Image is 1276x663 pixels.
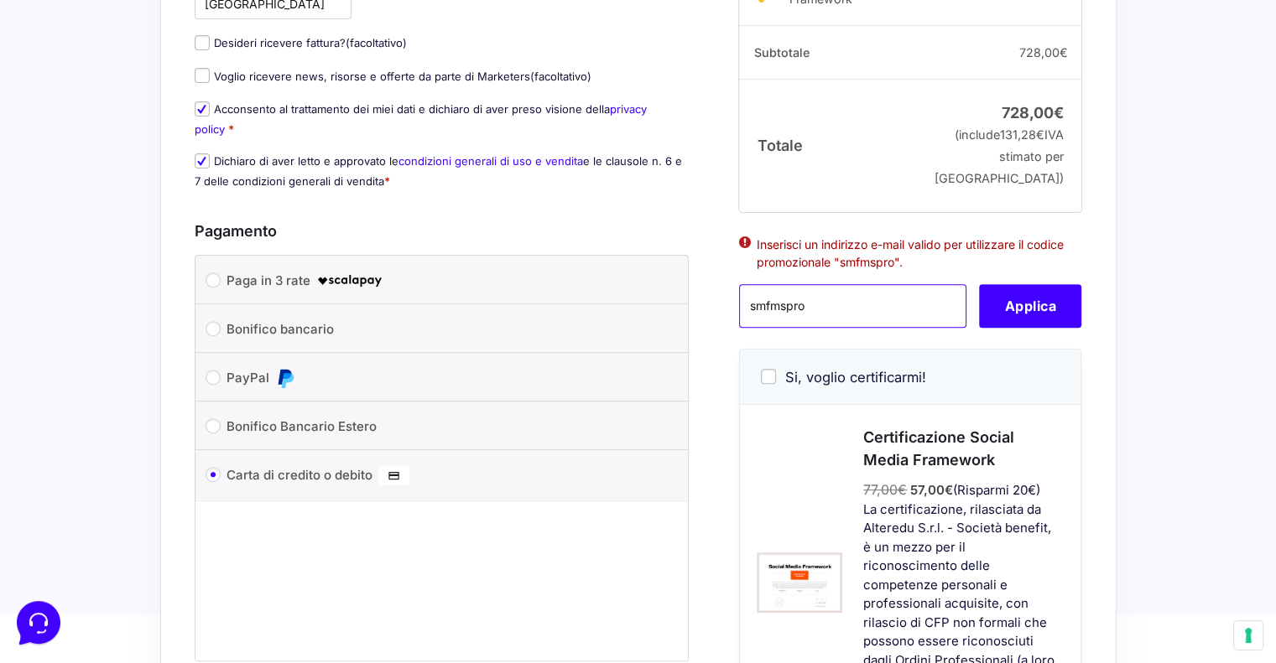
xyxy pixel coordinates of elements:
[316,271,383,291] img: scalapay-logo-black.png
[195,220,690,242] h3: Pagamento
[179,211,309,225] a: Apri Centro Assistenza
[910,483,953,499] span: 57,00
[739,80,926,212] th: Totale
[757,236,1064,271] li: Inserisci un indirizzo e-mail valido per utilizzare il codice promozionale "smfmspro".
[1234,621,1263,650] button: Le tue preferenze relative al consenso per le tecnologie di tracciamento
[227,365,652,391] label: PayPal
[740,553,842,614] img: badge-300x212.png
[275,368,295,388] img: PayPal
[898,482,907,499] span: €
[27,211,131,225] span: Trova una risposta
[195,70,591,83] label: Voglio ricevere news, risorse e offerte da parte di Marketers
[27,67,143,80] span: Le tue conversazioni
[530,70,591,83] span: (facoltativo)
[227,463,652,488] label: Carta di credito o debito
[195,102,647,135] a: privacy policy
[398,154,583,168] a: condizioni generali di uso e vendita
[13,13,282,40] h2: Ciao da Marketers 👋
[195,35,210,50] input: Desideri ricevere fattura?(facoltativo)
[13,509,117,547] button: Home
[195,153,210,168] input: Dichiaro di aver letto e approvato lecondizioni generali di uso e venditae le clausole n. 6 e 7 d...
[219,509,322,547] button: Aiuto
[195,102,647,135] label: Acconsento al trattamento dei miei dati e dichiaro di aver preso visione della
[38,247,274,264] input: Cerca un articolo...
[1054,104,1064,122] span: €
[935,127,1064,185] small: (include IVA stimato per [GEOGRAPHIC_DATA])
[1059,45,1067,60] span: €
[195,36,407,49] label: Desideri ricevere fattura?
[195,68,210,83] input: Voglio ricevere news, risorse e offerte da parte di Marketers(facoltativo)
[27,96,60,129] img: dark
[20,87,315,137] a: [PERSON_NAME]Ciao 🙂 Se hai qualche domanda siamo qui per aiutarti!1 g fa
[109,154,247,168] span: Inizia una conversazione
[27,144,309,178] button: Inizia una conversazione
[1036,127,1044,142] span: €
[70,94,274,111] span: [PERSON_NAME]
[1000,127,1044,142] span: 131,28
[739,26,926,80] th: Subtotale
[863,482,907,499] span: 77,00
[227,268,652,293] label: Paga in 3 rate
[209,515,669,644] iframe: Casella di inserimento pagamento sicuro con carta
[149,67,309,80] a: [DEMOGRAPHIC_DATA] tutto
[863,429,1014,469] span: Certificazione Social Media Framework
[346,36,407,49] span: (facoltativo)
[378,465,409,485] img: Carta di credito o debito
[145,532,190,547] p: Messaggi
[284,94,309,109] p: 1 g fa
[227,414,652,439] label: Bonifico Bancario Estero
[195,101,210,117] input: Acconsento al trattamento dei miei dati e dichiaro di aver preso visione dellaprivacy policy
[227,317,652,342] label: Bonifico bancario
[785,369,926,386] span: Si, voglio certificarmi!
[70,114,274,131] p: Ciao 🙂 Se hai qualche domanda siamo qui per aiutarti!
[1002,104,1064,122] bdi: 728,00
[258,532,283,547] p: Aiuto
[945,483,953,499] span: €
[739,285,966,329] input: Coupon
[117,509,220,547] button: Messaggi
[50,532,79,547] p: Home
[979,285,1081,329] button: Applica
[761,370,776,385] input: Si, voglio certificarmi!
[1018,45,1067,60] bdi: 728,00
[13,598,64,648] iframe: Customerly Messenger Launcher
[195,154,682,187] label: Dichiaro di aver letto e approvato le e le clausole n. 6 e 7 delle condizioni generali di vendita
